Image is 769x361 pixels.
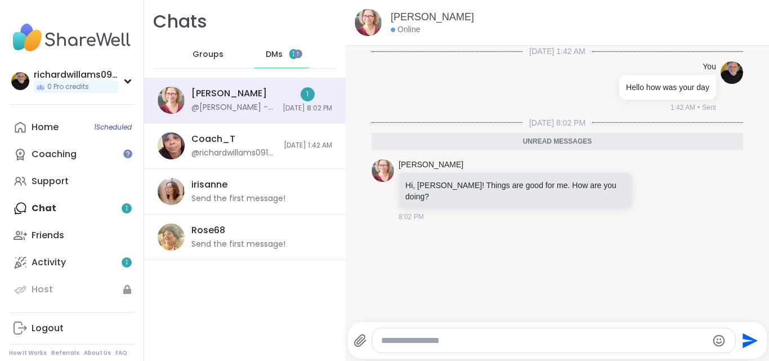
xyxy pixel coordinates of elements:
img: https://sharewell-space-live.sfo3.digitaloceanspaces.com/user-generated/9584dec1-ce56-4525-973c-0... [721,61,743,84]
span: 0 Pro credits [47,82,89,92]
span: Sent [702,102,716,113]
a: Logout [9,315,135,342]
p: Hello how was your day [626,82,709,93]
div: irisanne [191,179,227,191]
a: [PERSON_NAME] [391,10,474,24]
button: Emoji picker [712,334,726,347]
div: Home [32,121,59,133]
div: Send the first message! [191,193,285,204]
div: @richardwillams0912 - Hello how was your day [191,148,277,159]
div: Friends [32,229,64,242]
a: Support [9,168,135,195]
div: [PERSON_NAME] [191,87,267,100]
img: richardwillams0912 [11,72,29,90]
a: About Us [84,349,111,357]
span: Groups [193,49,223,60]
img: https://sharewell-space-live.sfo3.digitaloceanspaces.com/user-generated/f34a2956-7013-4a90-bb64-4... [372,159,394,182]
img: https://sharewell-space-live.sfo3.digitaloceanspaces.com/user-generated/4f846c8f-9036-431e-be73-f... [158,132,185,159]
textarea: Type your message [381,335,708,346]
span: 1 [126,258,128,268]
div: Online [391,24,420,35]
img: https://sharewell-space-live.sfo3.digitaloceanspaces.com/user-generated/be849bdb-4731-4649-82cd-d... [158,178,185,205]
a: [PERSON_NAME] [399,159,463,171]
span: • [698,102,700,113]
span: 1 [292,50,294,59]
div: Logout [32,322,64,335]
span: [DATE] 8:02 PM [283,104,332,113]
button: Send [736,328,761,353]
div: Activity [32,256,66,269]
img: https://sharewell-space-live.sfo3.digitaloceanspaces.com/user-generated/f34a2956-7013-4a90-bb64-4... [355,9,382,36]
div: Send the first message! [191,239,285,250]
span: 1:42 AM [670,102,695,113]
img: https://sharewell-space-live.sfo3.digitaloceanspaces.com/user-generated/cd3f7208-5c1d-4ded-b9f4-9... [158,224,185,251]
div: Unread messages [372,133,743,151]
div: richardwillams0912 [34,69,118,81]
a: Referrals [51,349,79,357]
div: 1 [301,87,315,101]
img: ShareWell Nav Logo [9,18,135,57]
span: [DATE] 1:42 AM [284,141,332,150]
div: Coaching [32,148,77,161]
a: Friends [9,222,135,249]
a: Home1Scheduled [9,114,135,141]
img: https://sharewell-space-live.sfo3.digitaloceanspaces.com/user-generated/f34a2956-7013-4a90-bb64-4... [158,87,185,114]
div: Coach_T [191,133,235,145]
a: FAQ [115,349,127,357]
span: 8:02 PM [399,212,424,222]
span: DMs [266,49,283,60]
div: Support [32,175,69,188]
iframe: Spotlight [293,49,302,58]
h4: You [703,61,716,73]
span: [DATE] 1:42 AM [522,46,592,57]
span: [DATE] 8:02 PM [522,117,592,128]
a: How It Works [9,349,47,357]
a: Activity1 [9,249,135,276]
span: 1 Scheduled [94,123,132,132]
div: @[PERSON_NAME] - Hi, [PERSON_NAME]! Things are good for me. How are you doing? [191,102,276,113]
h1: Chats [153,9,207,34]
a: Coaching [9,141,135,168]
a: Host [9,276,135,303]
div: Rose68 [191,224,225,237]
iframe: Spotlight [123,149,132,158]
div: Host [32,283,53,296]
p: Hi, [PERSON_NAME]! Things are good for me. How are you doing? [405,180,626,202]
